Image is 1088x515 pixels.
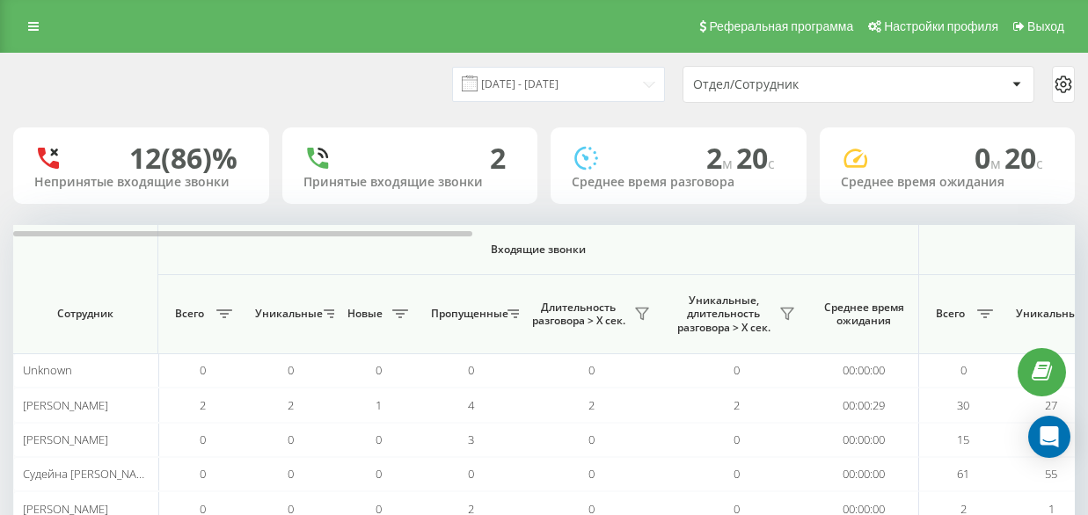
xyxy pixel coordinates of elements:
[288,362,294,378] span: 0
[734,362,740,378] span: 0
[200,362,206,378] span: 0
[693,77,903,92] div: Отдел/Сотрудник
[990,154,1004,173] span: м
[1004,139,1043,177] span: 20
[768,154,775,173] span: c
[960,362,967,378] span: 0
[490,141,506,175] div: 2
[957,432,969,447] span: 15
[1045,466,1057,482] span: 55
[376,362,382,378] span: 0
[1028,416,1070,458] div: Open Intercom Messenger
[23,397,108,413] span: [PERSON_NAME]
[734,466,740,482] span: 0
[468,397,474,413] span: 4
[722,154,736,173] span: м
[288,466,294,482] span: 0
[957,466,969,482] span: 61
[928,307,972,321] span: Всего
[468,362,474,378] span: 0
[129,141,237,175] div: 12 (86)%
[204,243,873,257] span: Входящие звонки
[709,19,853,33] span: Реферальная программа
[23,466,156,482] span: Судейна [PERSON_NAME]
[809,388,919,422] td: 00:00:29
[1036,154,1043,173] span: c
[884,19,998,33] span: Настройки профиля
[468,432,474,447] span: 3
[588,432,595,447] span: 0
[528,301,629,328] span: Длительность разговора > Х сек.
[200,397,206,413] span: 2
[841,175,1055,190] div: Среднее время ожидания
[23,362,72,378] span: Unknown
[200,466,206,482] span: 0
[706,139,736,177] span: 2
[167,307,211,321] span: Всего
[376,432,382,447] span: 0
[431,307,502,321] span: Пропущенные
[734,432,740,447] span: 0
[303,175,517,190] div: Принятые входящие звонки
[468,466,474,482] span: 0
[957,397,969,413] span: 30
[255,307,318,321] span: Уникальные
[809,457,919,491] td: 00:00:00
[734,397,740,413] span: 2
[288,397,294,413] span: 2
[588,466,595,482] span: 0
[736,139,775,177] span: 20
[572,175,785,190] div: Среднее время разговора
[343,307,387,321] span: Новые
[23,432,108,447] span: [PERSON_NAME]
[28,307,142,321] span: Сотрудник
[822,301,905,328] span: Среднее время ожидания
[975,139,1004,177] span: 0
[288,432,294,447] span: 0
[34,175,248,190] div: Непринятые входящие звонки
[588,397,595,413] span: 2
[200,432,206,447] span: 0
[1027,19,1064,33] span: Выход
[588,362,595,378] span: 0
[376,397,382,413] span: 1
[376,466,382,482] span: 0
[1045,397,1057,413] span: 27
[673,294,774,335] span: Уникальные, длительность разговора > Х сек.
[809,353,919,388] td: 00:00:00
[809,423,919,457] td: 00:00:00
[1016,307,1079,321] span: Уникальные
